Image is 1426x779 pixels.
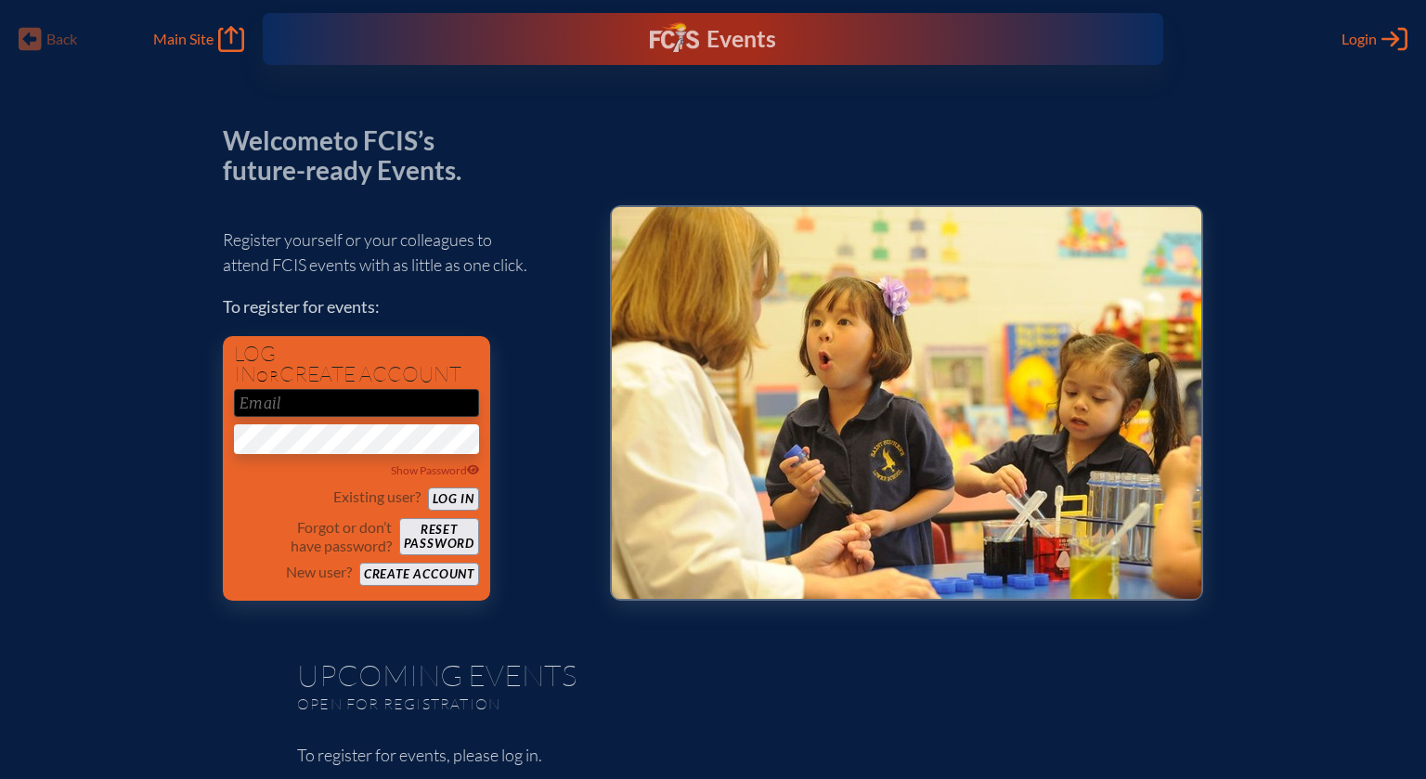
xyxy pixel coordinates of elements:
[223,227,580,278] p: Register yourself or your colleagues to attend FCIS events with as little as one click.
[297,695,787,713] p: Open for registration
[297,743,1129,768] p: To register for events, please log in.
[297,660,1129,690] h1: Upcoming Events
[333,487,421,506] p: Existing user?
[153,30,214,48] span: Main Site
[399,518,479,555] button: Resetpassword
[1342,30,1377,48] span: Login
[234,518,392,555] p: Forgot or don’t have password?
[234,344,479,385] h1: Log in create account
[223,294,580,319] p: To register for events:
[234,389,479,417] input: Email
[223,126,483,185] p: Welcome to FCIS’s future-ready Events.
[286,563,352,581] p: New user?
[518,22,909,56] div: FCIS Events — Future ready
[256,367,279,385] span: or
[428,487,479,511] button: Log in
[359,563,479,586] button: Create account
[612,207,1201,599] img: Events
[153,26,244,52] a: Main Site
[391,463,480,477] span: Show Password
